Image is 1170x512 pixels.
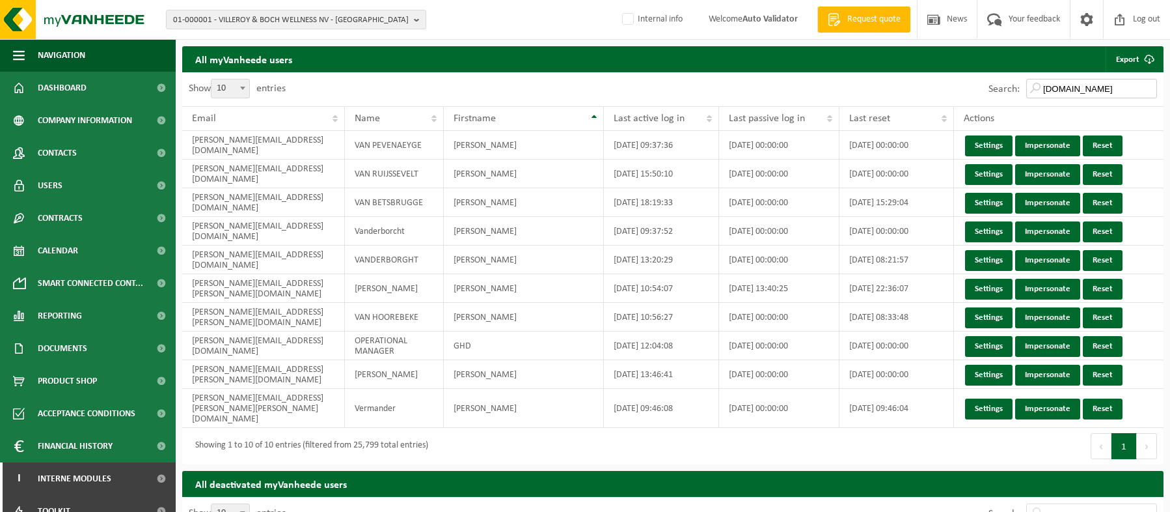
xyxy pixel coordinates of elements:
[1111,433,1137,459] button: 1
[1083,365,1122,386] a: Reset
[719,303,839,332] td: [DATE] 00:00:00
[1015,307,1080,328] a: Impersonate
[604,360,718,389] td: [DATE] 13:46:41
[817,7,910,33] a: Request quote
[166,10,426,29] button: 01-000001 - VILLEROY & BOCH WELLNESS NV - [GEOGRAPHIC_DATA]
[444,160,605,188] td: [PERSON_NAME]
[965,365,1013,386] a: Settings
[839,246,954,274] td: [DATE] 08:21:57
[1083,221,1122,242] a: Reset
[182,160,345,188] td: [PERSON_NAME][EMAIL_ADDRESS][DOMAIN_NAME]
[719,160,839,188] td: [DATE] 00:00:00
[38,365,97,397] span: Product Shop
[965,135,1013,156] a: Settings
[211,79,250,98] span: 10
[444,188,605,217] td: [PERSON_NAME]
[38,72,87,104] span: Dashboard
[182,217,345,246] td: [PERSON_NAME][EMAIL_ADDRESS][DOMAIN_NAME]
[1083,279,1122,300] a: Reset
[719,332,839,360] td: [DATE] 00:00:00
[1083,193,1122,214] a: Reset
[1015,221,1080,242] a: Impersonate
[182,188,345,217] td: [PERSON_NAME][EMAIL_ADDRESS][DOMAIN_NAME]
[345,274,443,303] td: [PERSON_NAME]
[719,389,839,428] td: [DATE] 00:00:00
[719,360,839,389] td: [DATE] 00:00:00
[965,279,1013,300] a: Settings
[38,332,87,365] span: Documents
[345,188,443,217] td: VAN BETSBRUGGE
[192,113,216,124] span: Email
[444,246,605,274] td: [PERSON_NAME]
[965,221,1013,242] a: Settings
[719,131,839,160] td: [DATE] 00:00:00
[614,113,685,124] span: Last active log in
[839,217,954,246] td: [DATE] 00:00:00
[604,303,718,332] td: [DATE] 10:56:27
[1083,164,1122,185] a: Reset
[1015,164,1080,185] a: Impersonate
[844,13,904,26] span: Request quote
[619,10,683,29] label: Internal info
[1083,307,1122,328] a: Reset
[1083,135,1122,156] a: Reset
[355,113,380,124] span: Name
[1083,336,1122,357] a: Reset
[345,389,443,428] td: Vermander
[345,217,443,246] td: Vanderborcht
[182,303,345,332] td: [PERSON_NAME][EMAIL_ADDRESS][PERSON_NAME][DOMAIN_NAME]
[38,169,62,202] span: Users
[1137,433,1157,459] button: Next
[965,399,1013,420] a: Settings
[719,188,839,217] td: [DATE] 00:00:00
[38,202,83,235] span: Contracts
[345,246,443,274] td: VANDERBORGHT
[345,160,443,188] td: VAN RUIJSSEVELT
[38,300,82,332] span: Reporting
[965,164,1013,185] a: Settings
[345,131,443,160] td: VAN PEVENAEYGE
[444,217,605,246] td: [PERSON_NAME]
[1083,250,1122,271] a: Reset
[38,39,85,72] span: Navigation
[839,131,954,160] td: [DATE] 00:00:00
[965,250,1013,271] a: Settings
[38,462,111,495] span: Interne modules
[38,397,135,430] span: Acceptance conditions
[839,389,954,428] td: [DATE] 09:46:04
[345,332,443,360] td: OPERATIONAL MANAGER
[444,332,605,360] td: GHD
[444,131,605,160] td: [PERSON_NAME]
[1083,399,1122,420] a: Reset
[1106,46,1162,72] a: Export
[604,274,718,303] td: [DATE] 10:54:07
[1015,399,1080,420] a: Impersonate
[849,113,890,124] span: Last reset
[38,235,78,267] span: Calendar
[604,188,718,217] td: [DATE] 18:19:33
[38,430,113,462] span: Financial History
[604,160,718,188] td: [DATE] 15:50:10
[1091,433,1111,459] button: Previous
[839,303,954,332] td: [DATE] 08:33:48
[1015,336,1080,357] a: Impersonate
[182,246,345,274] td: [PERSON_NAME][EMAIL_ADDRESS][DOMAIN_NAME]
[182,471,1163,496] h2: All deactivated myVanheede users
[189,83,286,94] label: Show entries
[1015,279,1080,300] a: Impersonate
[604,332,718,360] td: [DATE] 12:04:08
[742,14,798,24] strong: Auto Validator
[454,113,496,124] span: Firstname
[38,267,143,300] span: Smart connected cont...
[965,193,1013,214] a: Settings
[182,131,345,160] td: [PERSON_NAME][EMAIL_ADDRESS][DOMAIN_NAME]
[729,113,805,124] span: Last passive log in
[839,274,954,303] td: [DATE] 22:36:07
[189,434,428,458] div: Showing 1 to 10 of 10 entries (filtered from 25,799 total entries)
[182,46,305,72] h2: All myVanheede users
[1015,193,1080,214] a: Impersonate
[345,303,443,332] td: VAN HOOREBEKE
[839,332,954,360] td: [DATE] 00:00:00
[719,246,839,274] td: [DATE] 00:00:00
[444,303,605,332] td: [PERSON_NAME]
